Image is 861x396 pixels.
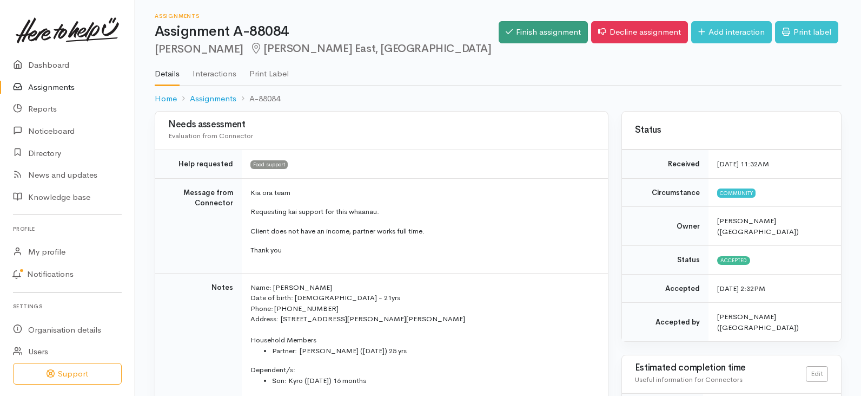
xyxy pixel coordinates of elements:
[250,365,595,375] div: Dependent/s:
[622,150,708,179] td: Received
[168,120,595,130] h3: Needs assessment
[155,178,242,273] td: Message from Connector
[193,55,236,85] a: Interactions
[168,131,253,140] span: Evaluation from Connector
[806,366,828,382] a: Edit
[622,246,708,275] td: Status
[272,346,595,356] li: Partner: [PERSON_NAME] ([DATE]) 25 yrs
[717,189,756,197] span: Community
[155,150,242,179] td: Help requested
[250,42,492,55] span: [PERSON_NAME] East, [GEOGRAPHIC_DATA]
[236,93,280,105] li: A-88084
[250,160,288,169] span: Food support
[250,245,595,256] p: Thank you
[622,207,708,246] td: Owner
[635,125,828,135] h3: Status
[717,216,799,236] span: [PERSON_NAME] ([GEOGRAPHIC_DATA])
[13,299,122,314] h6: Settings
[635,363,806,373] h3: Estimated completion time
[250,303,595,314] div: Phone: [PHONE_NUMBER]
[155,24,499,40] h1: Assignment A-88084
[591,21,688,43] a: Decline assignment
[155,13,499,19] h6: Assignments
[622,303,708,342] td: Accepted by
[635,375,743,384] span: Useful information for Connectors
[499,21,588,43] a: Finish assignment
[250,206,595,217] p: Requesting kai support for this whaanau.
[717,159,769,168] time: [DATE] 11:32AM
[155,55,180,86] a: Details
[717,284,765,293] time: [DATE] 2:32PM
[155,86,842,112] nav: breadcrumb
[250,314,595,324] div: Address: [STREET_ADDRESS][PERSON_NAME][PERSON_NAME]
[155,93,177,105] a: Home
[13,222,122,236] h6: Profile
[622,274,708,303] td: Accepted
[250,335,595,346] div: Household Members
[250,293,595,303] div: Date of birth: [DEMOGRAPHIC_DATA] - 21yrs
[13,363,122,385] button: Support
[691,21,772,43] a: Add interaction
[272,375,595,386] li: Son: Kyro ([DATE]) 16 months
[250,187,595,198] p: Kia ora team
[717,256,750,265] span: Accepted
[155,43,499,55] h2: [PERSON_NAME]
[775,21,838,43] a: Print label
[249,55,289,85] a: Print Label
[622,178,708,207] td: Circumstance
[250,282,595,293] div: Name: [PERSON_NAME]
[250,226,595,237] p: Client does not have an income, partner works full time.
[708,303,841,342] td: [PERSON_NAME] ([GEOGRAPHIC_DATA])
[190,93,236,105] a: Assignments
